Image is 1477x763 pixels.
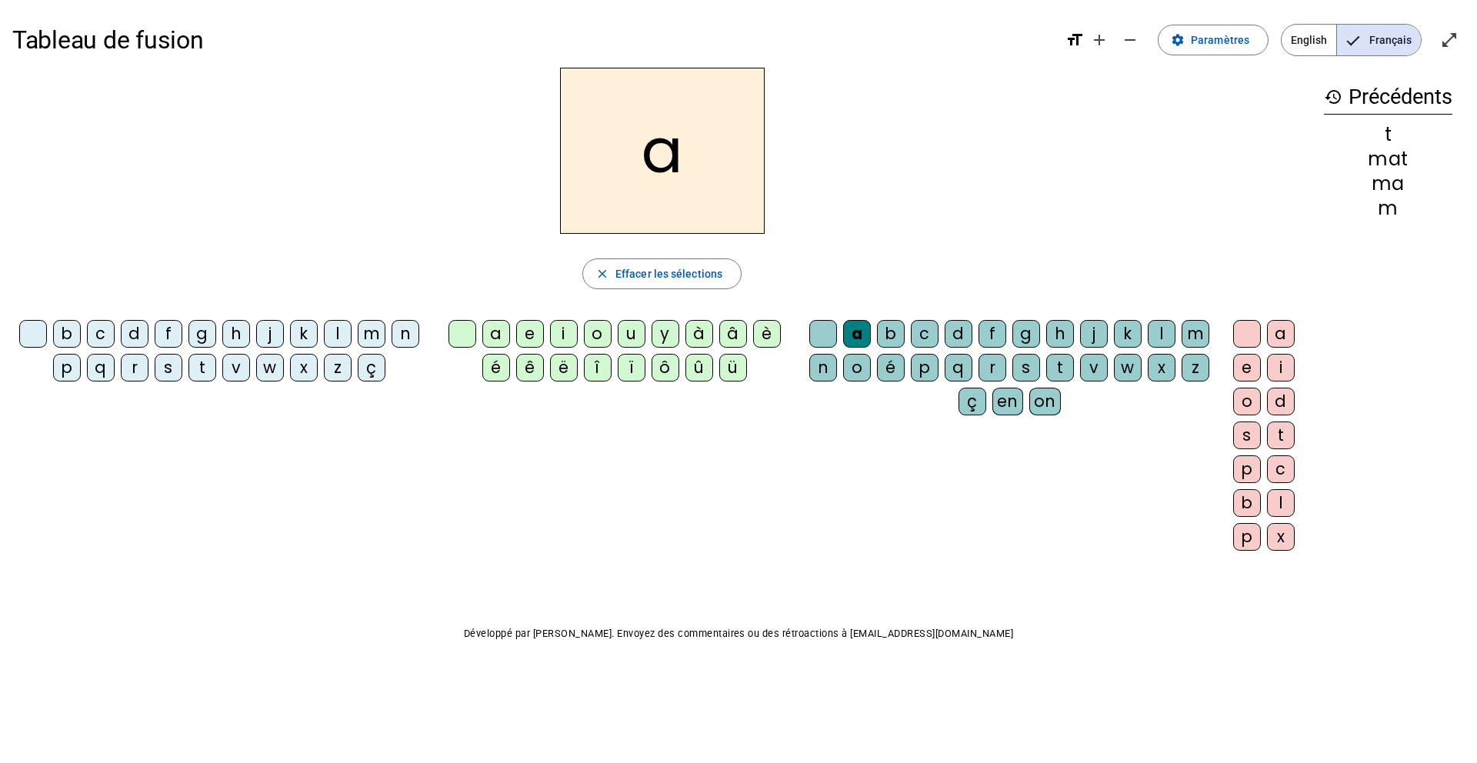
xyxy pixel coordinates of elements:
[809,354,837,381] div: n
[53,320,81,348] div: b
[753,320,781,348] div: è
[1267,455,1295,483] div: c
[1233,455,1261,483] div: p
[155,320,182,348] div: f
[188,320,216,348] div: g
[652,354,679,381] div: ô
[1440,31,1459,49] mat-icon: open_in_full
[1182,320,1209,348] div: m
[595,267,609,281] mat-icon: close
[392,320,419,348] div: n
[1434,25,1465,55] button: Entrer en plein écran
[719,354,747,381] div: ü
[121,354,148,381] div: r
[945,354,972,381] div: q
[1084,25,1115,55] button: Augmenter la taille de la police
[1012,354,1040,381] div: s
[945,320,972,348] div: d
[1233,388,1261,415] div: o
[685,354,713,381] div: û
[911,354,939,381] div: p
[877,354,905,381] div: é
[1324,80,1452,115] h3: Précédents
[87,320,115,348] div: c
[482,354,510,381] div: é
[1029,388,1061,415] div: on
[256,320,284,348] div: j
[256,354,284,381] div: w
[1267,354,1295,381] div: i
[1324,150,1452,168] div: mat
[482,320,510,348] div: a
[1114,320,1142,348] div: k
[1121,31,1139,49] mat-icon: remove
[1046,354,1074,381] div: t
[1080,354,1108,381] div: v
[358,320,385,348] div: m
[652,320,679,348] div: y
[358,354,385,381] div: ç
[222,320,250,348] div: h
[121,320,148,348] div: d
[550,320,578,348] div: i
[1233,523,1261,551] div: p
[1115,25,1145,55] button: Diminuer la taille de la police
[959,388,986,415] div: ç
[1158,25,1269,55] button: Paramètres
[1267,320,1295,348] div: a
[1114,354,1142,381] div: w
[1233,354,1261,381] div: e
[290,354,318,381] div: x
[1337,25,1421,55] span: Français
[1324,88,1342,106] mat-icon: history
[1267,489,1295,517] div: l
[1324,125,1452,144] div: t
[843,320,871,348] div: a
[324,320,352,348] div: l
[584,320,612,348] div: o
[1191,31,1249,49] span: Paramètres
[877,320,905,348] div: b
[911,320,939,348] div: c
[1148,354,1175,381] div: x
[582,258,742,289] button: Effacer les sélections
[1090,31,1109,49] mat-icon: add
[222,354,250,381] div: v
[1233,421,1261,449] div: s
[1267,421,1295,449] div: t
[685,320,713,348] div: à
[560,68,765,234] h2: a
[516,354,544,381] div: ê
[1148,320,1175,348] div: l
[87,354,115,381] div: q
[516,320,544,348] div: e
[843,354,871,381] div: o
[1267,523,1295,551] div: x
[992,388,1023,415] div: en
[1065,31,1084,49] mat-icon: format_size
[1267,388,1295,415] div: d
[188,354,216,381] div: t
[1182,354,1209,381] div: z
[12,15,1053,65] h1: Tableau de fusion
[1324,199,1452,218] div: m
[979,354,1006,381] div: r
[1281,24,1422,56] mat-button-toggle-group: Language selection
[1324,175,1452,193] div: ma
[12,625,1465,643] p: Développé par [PERSON_NAME]. Envoyez des commentaires ou des rétroactions à [EMAIL_ADDRESS][DOMAI...
[550,354,578,381] div: ë
[324,354,352,381] div: z
[1080,320,1108,348] div: j
[155,354,182,381] div: s
[719,320,747,348] div: â
[290,320,318,348] div: k
[979,320,1006,348] div: f
[1233,489,1261,517] div: b
[1046,320,1074,348] div: h
[1282,25,1336,55] span: English
[1171,33,1185,47] mat-icon: settings
[618,354,645,381] div: ï
[584,354,612,381] div: î
[615,265,722,283] span: Effacer les sélections
[1012,320,1040,348] div: g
